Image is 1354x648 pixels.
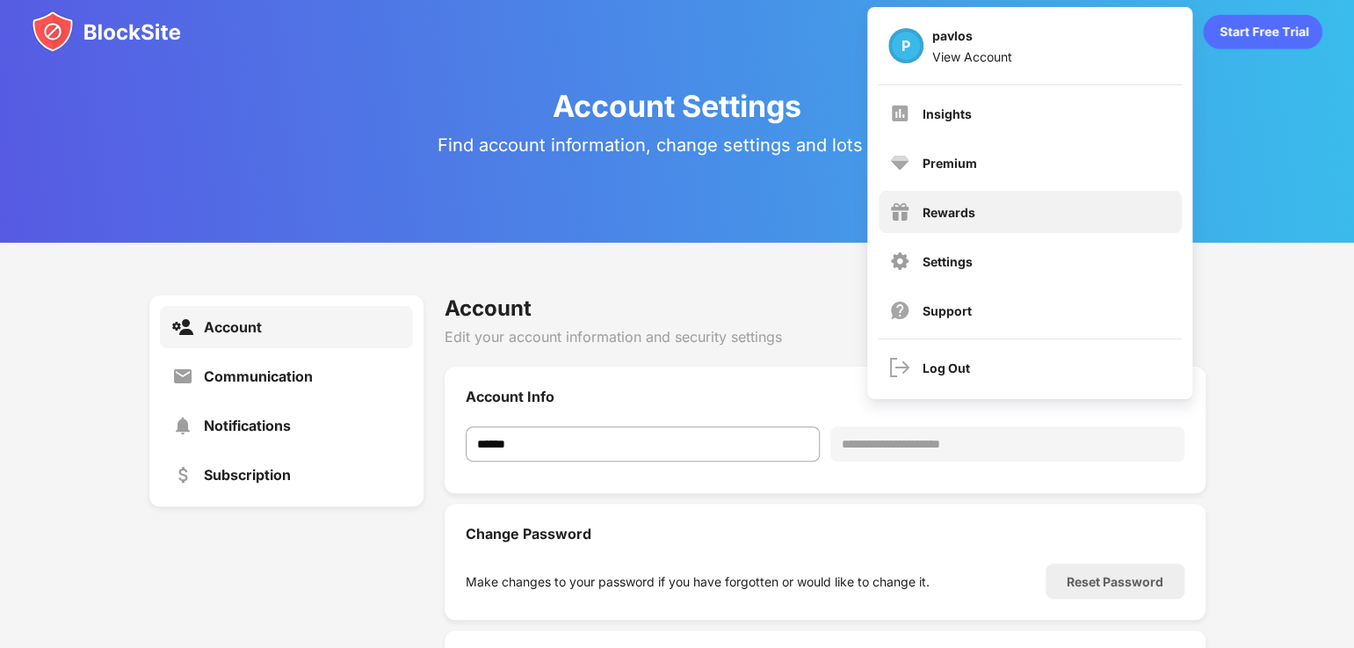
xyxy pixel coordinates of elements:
div: pavlos [932,28,1012,49]
img: support.svg [889,300,910,321]
div: P [888,28,923,63]
div: Rewards [923,205,975,220]
div: Account Settings [553,88,801,124]
img: settings-account-active.svg [172,317,193,338]
img: settings-subscription.svg [172,464,193,485]
div: Make changes to your password if you have forgotten or would like to change it. [466,574,930,589]
img: premium.svg [889,152,910,173]
div: View Account [932,49,1012,64]
div: animation [1203,14,1322,49]
div: Account [445,295,1206,321]
div: Communication [204,368,313,385]
div: Settings [923,254,973,269]
div: Subscription [204,466,291,484]
div: Insights [923,106,972,121]
div: Edit your account information and security settings [445,328,1206,346]
div: Reset Password [1067,574,1163,589]
div: Premium [923,156,977,171]
div: Find account information, change settings and lots more! [438,135,917,156]
img: settings-notifications.svg [172,415,193,436]
a: Communication [160,355,414,397]
a: Notifications [160,404,414,447]
img: blocksite-icon.svg [32,11,181,53]
div: Notifications [204,417,291,434]
img: settings-communication.svg [172,366,193,387]
div: Account [204,318,262,336]
img: menu-settings.svg [889,251,910,272]
img: menu-rewards.svg [889,201,910,222]
div: Log Out [923,360,970,375]
div: Support [923,303,972,318]
a: Subscription [160,454,414,496]
a: Account [160,306,414,348]
img: menu-insights.svg [889,103,910,124]
div: Change Password [466,525,1184,542]
div: Account Info [466,388,1184,405]
img: logout.svg [889,357,910,378]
